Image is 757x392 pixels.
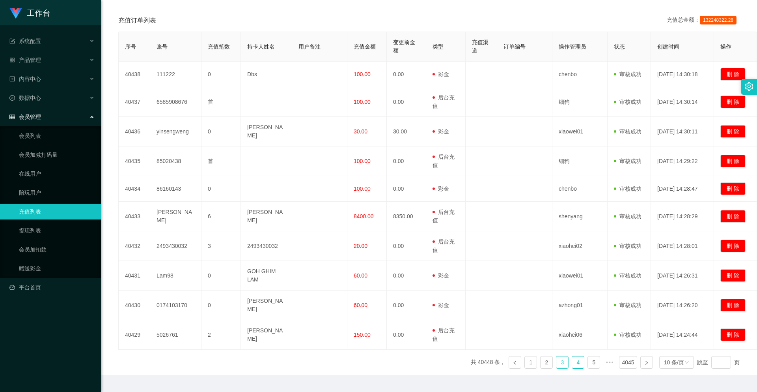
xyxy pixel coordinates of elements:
span: 20.00 [354,243,367,249]
td: 0.00 [387,176,426,202]
span: 用户备注 [298,43,321,50]
td: 0 [201,62,241,87]
a: 提现列表 [19,223,95,238]
span: 审核成功 [614,332,641,338]
td: xiaowei01 [552,117,608,146]
span: 类型 [433,43,444,50]
span: 100.00 [354,186,371,192]
i: 图标: check-circle-o [9,95,15,101]
span: 审核成功 [614,272,641,279]
span: 后台充值 [433,94,455,109]
td: 6585908676 [150,87,201,117]
i: 图标: profile [9,76,15,82]
td: [DATE] 14:26:20 [651,291,714,320]
td: 0.00 [387,291,426,320]
span: 账号 [157,43,168,50]
td: [DATE] 14:28:47 [651,176,714,202]
td: 40430 [119,291,150,320]
td: chenbo [552,176,608,202]
td: Lam98 [150,261,201,291]
span: 100.00 [354,99,371,105]
i: 图标: setting [745,82,753,91]
td: 0174103170 [150,291,201,320]
a: 2 [541,356,552,368]
td: 40431 [119,261,150,291]
button: 删 除 [720,210,746,223]
td: 5026761 [150,320,201,350]
td: [DATE] 14:24:44 [651,320,714,350]
span: 订单编号 [503,43,526,50]
td: 细狗 [552,87,608,117]
td: 40438 [119,62,150,87]
span: 状态 [614,43,625,50]
td: 0 [201,261,241,291]
td: 0.00 [387,146,426,176]
td: 40437 [119,87,150,117]
td: xiaohei06 [552,320,608,350]
td: yinsengweng [150,117,201,146]
td: GOH GHIM LAM [241,261,292,291]
td: 2 [201,320,241,350]
td: 30.00 [387,117,426,146]
span: 彩金 [433,128,449,135]
i: 图标: right [644,360,649,365]
li: 共 40448 条， [471,356,506,369]
a: 会员加扣款 [19,242,95,257]
a: 4 [572,356,584,368]
span: 彩金 [433,186,449,192]
td: [DATE] 14:26:31 [651,261,714,291]
button: 删 除 [720,299,746,311]
span: 审核成功 [614,213,641,219]
button: 删 除 [720,182,746,195]
td: 111222 [150,62,201,87]
span: 系统配置 [9,38,41,44]
td: 首 [201,87,241,117]
span: 彩金 [433,71,449,77]
button: 删 除 [720,68,746,81]
td: 0.00 [387,62,426,87]
a: 陪玩用户 [19,185,95,201]
i: 图标: left [513,360,517,365]
td: [PERSON_NAME] [241,320,292,350]
td: xiaohei02 [552,231,608,261]
button: 删 除 [720,240,746,252]
span: 审核成功 [614,302,641,308]
span: 100.00 [354,158,371,164]
td: 40435 [119,146,150,176]
span: 后台充值 [433,327,455,342]
span: 审核成功 [614,99,641,105]
span: 后台充值 [433,209,455,223]
span: 审核成功 [614,71,641,77]
span: 操作管理员 [559,43,586,50]
li: 下一页 [640,356,653,369]
span: 后台充值 [433,154,455,168]
td: 40436 [119,117,150,146]
a: 3 [556,356,568,368]
a: 会员列表 [19,128,95,144]
div: 10 条/页 [664,356,684,368]
td: 40434 [119,176,150,202]
span: 132248322.28 [700,16,736,24]
img: logo.9652507e.png [9,8,22,19]
span: 60.00 [354,272,367,279]
td: [PERSON_NAME] [241,291,292,320]
div: 跳至 页 [697,356,740,369]
td: 40433 [119,202,150,231]
td: [PERSON_NAME] [241,117,292,146]
span: 彩金 [433,272,449,279]
i: 图标: down [684,360,689,366]
span: 充值渠道 [472,39,489,54]
td: shenyang [552,202,608,231]
span: 持卡人姓名 [247,43,275,50]
td: 细狗 [552,146,608,176]
li: 上一页 [509,356,521,369]
td: 40432 [119,231,150,261]
span: 彩金 [433,302,449,308]
td: 86160143 [150,176,201,202]
span: 150.00 [354,332,371,338]
td: [DATE] 14:28:29 [651,202,714,231]
td: 0.00 [387,87,426,117]
td: 0 [201,291,241,320]
td: Dbs [241,62,292,87]
td: chenbo [552,62,608,87]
